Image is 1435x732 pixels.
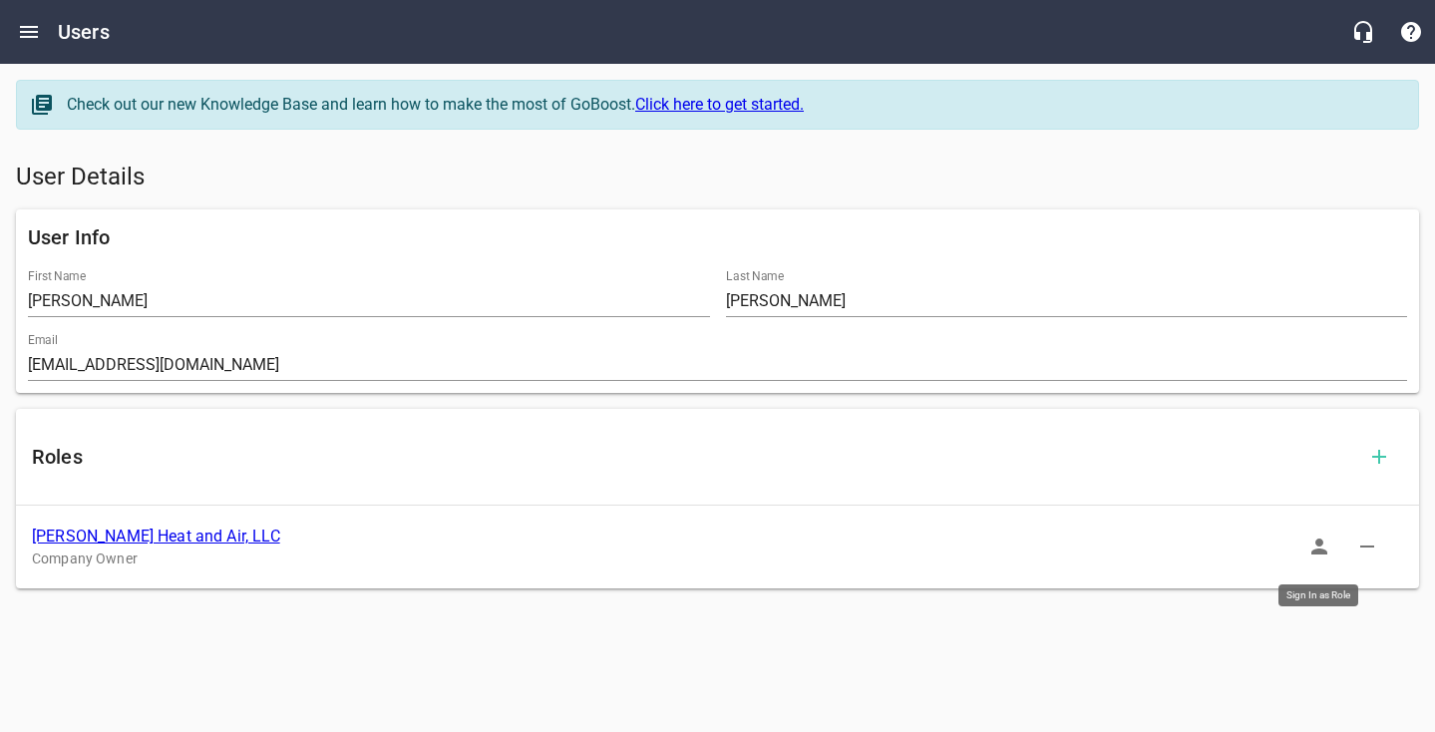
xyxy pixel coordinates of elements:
[726,270,784,282] label: Last Name
[32,549,1371,569] p: Company Owner
[28,334,58,346] label: Email
[1387,8,1435,56] button: Support Portal
[67,93,1398,117] div: Check out our new Knowledge Base and learn how to make the most of GoBoost.
[32,527,280,546] a: [PERSON_NAME] Heat and Air, LLC
[5,8,53,56] button: Open drawer
[28,270,86,282] label: First Name
[1355,433,1403,481] button: Add Role
[1339,8,1387,56] button: Live Chat
[16,162,1419,193] h5: User Details
[28,221,1407,253] h6: User Info
[1343,523,1391,570] button: Delete Role
[32,441,1355,473] h6: Roles
[58,16,110,48] h6: Users
[635,95,804,114] a: Click here to get started.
